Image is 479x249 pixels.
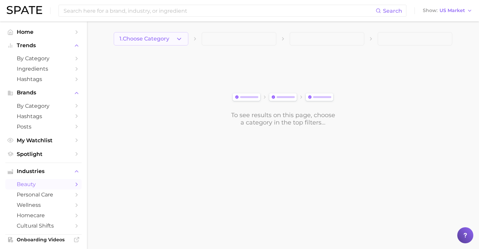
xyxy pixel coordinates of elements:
a: by Category [5,101,82,111]
a: wellness [5,200,82,210]
span: Home [17,29,70,35]
a: Hashtags [5,74,82,84]
span: Trends [17,43,70,49]
span: by Category [17,55,70,62]
span: beauty [17,181,70,187]
a: Spotlight [5,149,82,159]
span: Onboarding Videos [17,237,70,243]
a: Hashtags [5,111,82,121]
span: personal care [17,191,70,198]
span: Posts [17,123,70,130]
input: Search here for a brand, industry, or ingredient [63,5,376,16]
span: Brands [17,90,70,96]
span: homecare [17,212,70,219]
span: Hashtags [17,76,70,82]
span: Show [423,9,438,12]
a: cultural shifts [5,221,82,231]
span: Spotlight [17,151,70,157]
span: My Watchlist [17,137,70,144]
span: wellness [17,202,70,208]
button: Industries [5,166,82,176]
a: Posts [5,121,82,132]
a: personal care [5,189,82,200]
button: ShowUS Market [421,6,474,15]
button: Brands [5,88,82,98]
button: Trends [5,40,82,51]
span: Ingredients [17,66,70,72]
img: SPATE [7,6,42,14]
span: by Category [17,103,70,109]
img: svg%3e [230,92,336,103]
a: Home [5,27,82,37]
a: by Category [5,53,82,64]
button: 1.Choose Category [114,32,188,46]
span: cultural shifts [17,223,70,229]
a: beauty [5,179,82,189]
div: To see results on this page, choose a category in the top filters... [230,111,336,126]
span: Industries [17,168,70,174]
a: My Watchlist [5,135,82,146]
span: 1. Choose Category [119,36,169,42]
a: homecare [5,210,82,221]
a: Onboarding Videos [5,235,82,245]
span: Search [383,8,402,14]
span: Hashtags [17,113,70,119]
span: US Market [440,9,465,12]
a: Ingredients [5,64,82,74]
